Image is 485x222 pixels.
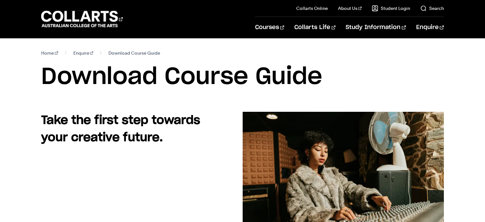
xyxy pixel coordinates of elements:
[41,115,200,143] strong: Take the first step towards your creative future.
[372,5,410,11] a: Student Login
[41,10,123,28] div: Go to homepage
[108,49,160,57] span: Download Course Guide
[420,5,444,11] a: Search
[296,5,328,11] a: Collarts Online
[416,17,444,38] a: Enquire
[73,49,93,57] a: Enquire
[41,49,58,57] a: Home
[346,17,406,38] a: Study Information
[338,5,362,11] a: About Us
[294,17,335,38] a: Collarts Life
[255,17,284,38] a: Courses
[41,63,444,91] h1: Download Course Guide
